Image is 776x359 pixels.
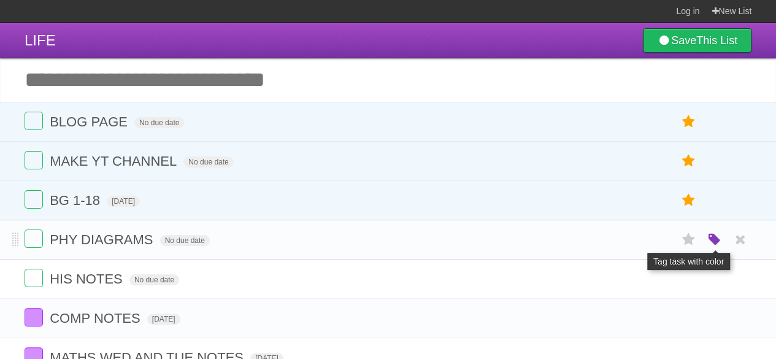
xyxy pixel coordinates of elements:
label: Done [25,269,43,287]
span: LIFE [25,32,56,48]
span: No due date [129,274,179,285]
label: Done [25,190,43,209]
span: BLOG PAGE [50,114,131,129]
span: No due date [134,117,184,128]
span: No due date [160,235,210,246]
span: MAKE YT CHANNEL [50,153,180,169]
a: SaveThis List [643,28,751,53]
span: [DATE] [107,196,140,207]
span: PHY DIAGRAMS [50,232,156,247]
label: Star task [677,230,700,250]
label: Done [25,151,43,169]
label: Star task [677,112,700,132]
span: [DATE] [147,314,180,325]
span: HIS NOTES [50,271,126,287]
span: BG 1-18 [50,193,103,208]
label: Done [25,112,43,130]
label: Done [25,230,43,248]
label: Done [25,308,43,326]
b: This List [696,34,737,47]
label: Star task [677,190,700,210]
label: Star task [677,151,700,171]
span: COMP NOTES [50,311,144,326]
span: No due date [183,156,233,168]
